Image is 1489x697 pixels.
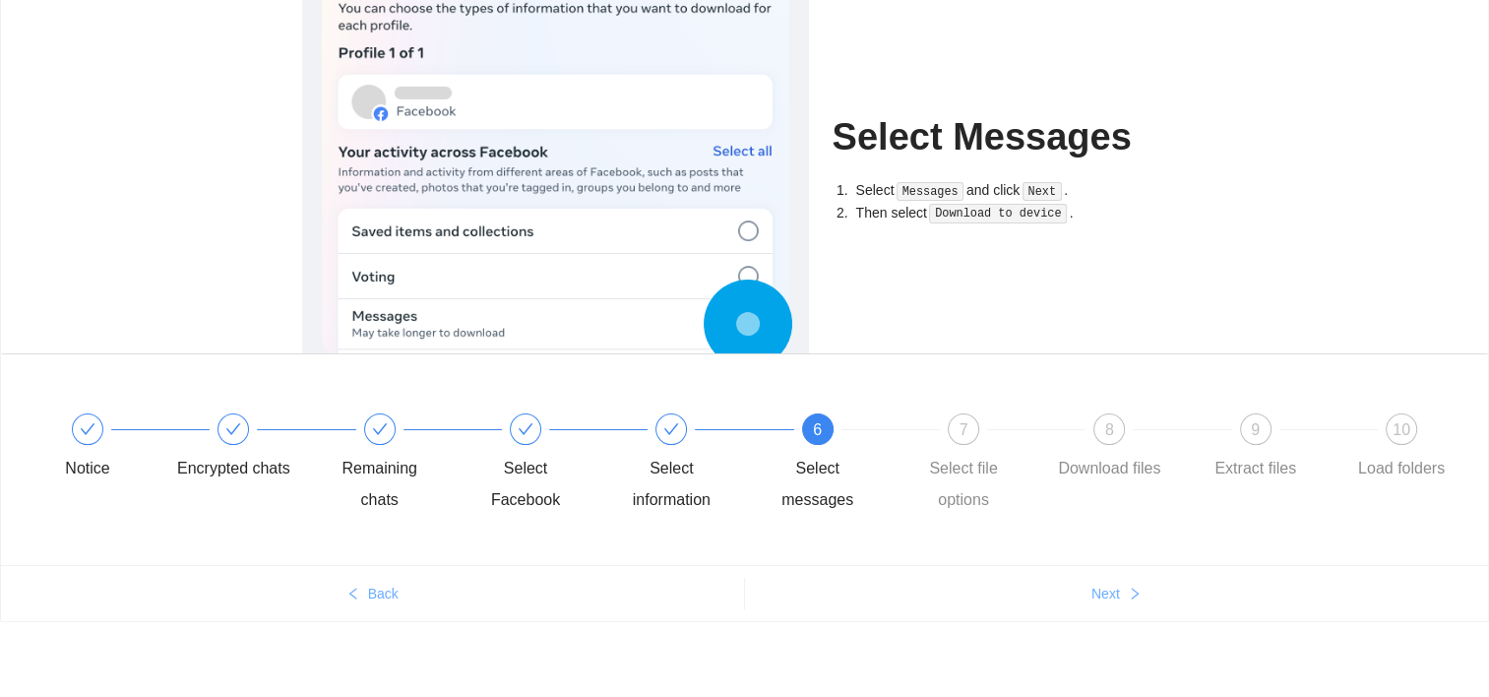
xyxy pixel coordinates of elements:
[1023,182,1062,202] code: Next
[761,413,906,516] div: 6Select messages
[468,413,614,516] div: Select Facebook
[1052,413,1198,484] div: 8Download files
[1393,421,1410,438] span: 10
[323,413,468,516] div: Remaining chats
[852,202,1188,224] li: Then select .
[1199,413,1344,484] div: 9Extract files
[346,587,360,602] span: left
[960,421,968,438] span: 7
[1128,587,1142,602] span: right
[1344,413,1458,484] div: 10Load folders
[1058,453,1160,484] div: Download files
[906,413,1052,516] div: 7Select file options
[833,114,1188,160] h1: Select Messages
[1,578,744,609] button: leftBack
[323,453,437,516] div: Remaining chats
[745,578,1489,609] button: Nextright
[368,583,399,604] span: Back
[80,421,95,437] span: check
[468,453,583,516] div: Select Facebook
[813,421,822,438] span: 6
[1214,453,1296,484] div: Extract files
[906,453,1021,516] div: Select file options
[1358,453,1445,484] div: Load folders
[65,453,109,484] div: Notice
[225,421,241,437] span: check
[614,413,760,516] div: Select information
[372,421,388,437] span: check
[929,204,1067,223] code: Download to device
[614,453,728,516] div: Select information
[1251,421,1260,438] span: 9
[1105,421,1114,438] span: 8
[31,413,176,484] div: Notice
[176,413,322,484] div: Encrypted chats
[177,453,290,484] div: Encrypted chats
[761,453,875,516] div: Select messages
[852,179,1188,202] li: Select and click .
[518,421,533,437] span: check
[663,421,679,437] span: check
[1091,583,1120,604] span: Next
[897,182,964,202] code: Messages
